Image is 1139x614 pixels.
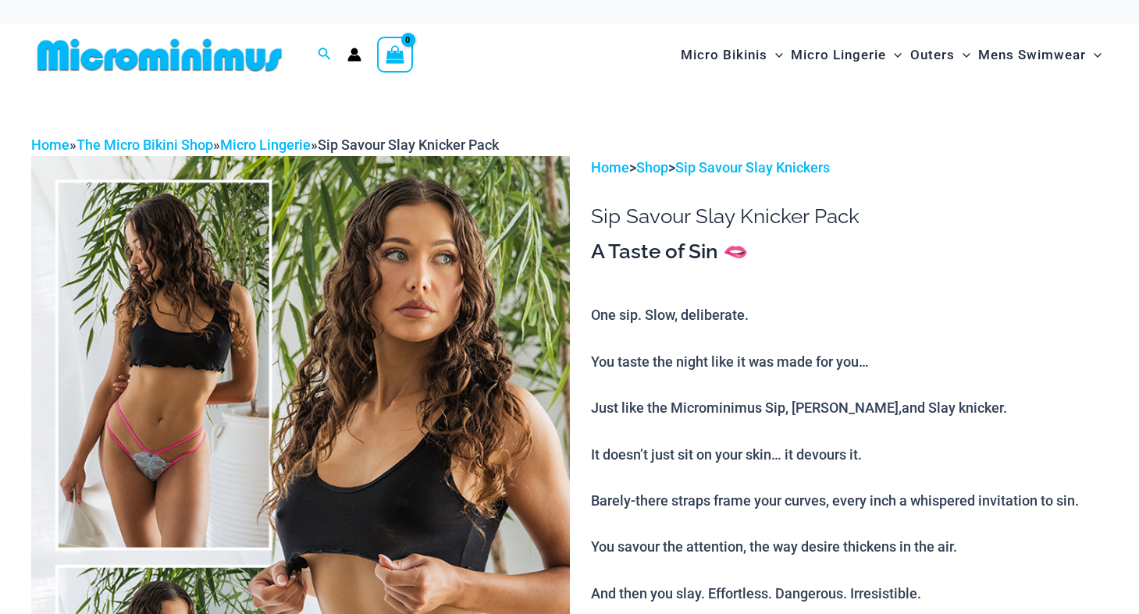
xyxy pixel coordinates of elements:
[31,37,288,73] img: MM SHOP LOGO FLAT
[31,137,69,153] a: Home
[906,31,974,79] a: OutersMenu ToggleMenu Toggle
[347,48,361,62] a: Account icon link
[318,45,332,65] a: Search icon link
[591,159,629,176] a: Home
[791,35,886,75] span: Micro Lingerie
[591,239,1108,265] h3: A Taste of Sin 🫦
[675,29,1108,81] nav: Site Navigation
[1086,35,1102,75] span: Menu Toggle
[377,37,413,73] a: View Shopping Cart, empty
[974,31,1105,79] a: Mens SwimwearMenu ToggleMenu Toggle
[591,204,1108,229] h1: Sip Savour Slay Knicker Pack
[955,35,970,75] span: Menu Toggle
[318,137,499,153] span: Sip Savour Slay Knicker Pack
[677,31,787,79] a: Micro BikinisMenu ToggleMenu Toggle
[787,31,906,79] a: Micro LingerieMenu ToggleMenu Toggle
[31,137,499,153] span: » » »
[767,35,783,75] span: Menu Toggle
[910,35,955,75] span: Outers
[675,159,830,176] a: Sip Savour Slay Knickers
[591,156,1108,179] p: > >
[681,35,767,75] span: Micro Bikinis
[220,137,311,153] a: Micro Lingerie
[978,35,1086,75] span: Mens Swimwear
[886,35,902,75] span: Menu Toggle
[77,137,213,153] a: The Micro Bikini Shop
[636,159,668,176] a: Shop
